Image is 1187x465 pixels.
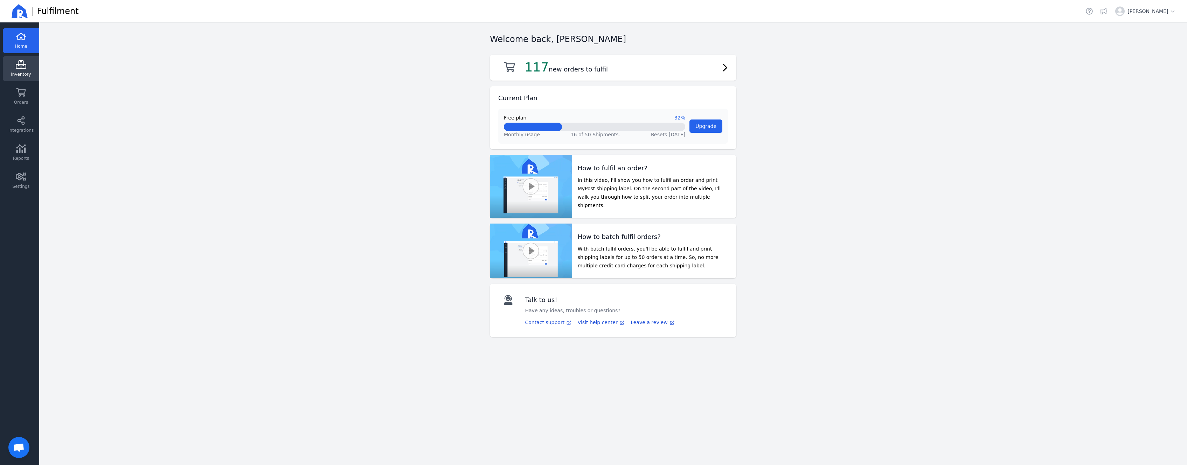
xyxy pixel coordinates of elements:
h2: How to batch fulfil orders? [578,232,731,242]
span: Leave a review [631,320,667,325]
button: [PERSON_NAME] [1112,4,1179,19]
h2: Current Plan [498,93,537,103]
button: Upgrade [689,119,722,133]
h2: new orders to fulfil [525,60,608,74]
span: Inventory [11,71,31,77]
span: Resets [DATE] [651,132,685,137]
span: Visit help center [578,320,618,325]
p: With batch fulfil orders, you'll be able to fulfil and print shipping labels for up to 50 orders ... [578,245,731,270]
h2: Welcome back, [PERSON_NAME] [490,34,626,45]
span: Reports [13,156,29,161]
img: Ricemill Logo [11,3,28,20]
span: [PERSON_NAME] [1127,8,1176,15]
span: 117 [525,60,549,74]
span: Free plan [504,114,526,121]
a: Helpdesk [1084,6,1094,16]
span: Have any ideas, troubles or questions? [525,308,620,313]
span: | Fulfilment [32,6,79,17]
p: In this video, I'll show you how to fulfil an order and print MyPost shipping label. On the secon... [578,176,731,210]
a: Open chat [8,437,29,458]
span: 16 of 50 Shipments. [571,132,620,137]
span: Upgrade [695,123,716,129]
span: Home [15,43,27,49]
h2: Talk to us! [525,295,620,305]
h2: How to fulfil an order? [578,163,731,173]
span: Settings [12,184,29,189]
span: 32% [674,114,685,121]
span: Integrations [8,128,34,133]
a: Contact support [525,319,572,326]
span: Contact support [525,320,565,325]
span: Monthly usage [504,131,540,138]
span: Orders [14,100,28,105]
a: Visit help center [578,319,625,326]
a: Leave a review [631,319,675,326]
